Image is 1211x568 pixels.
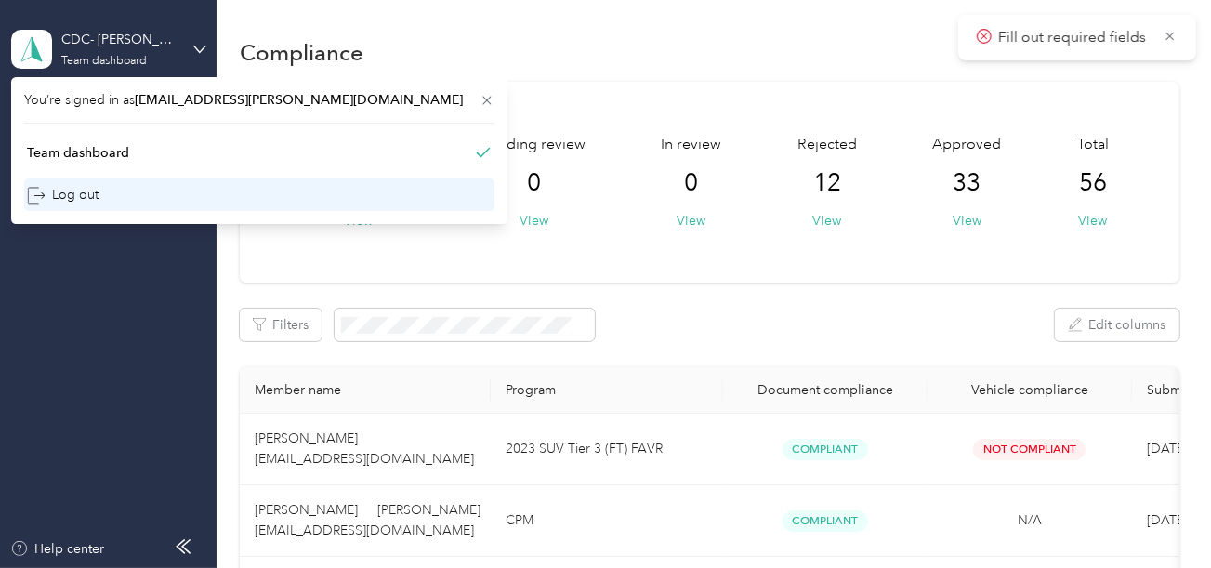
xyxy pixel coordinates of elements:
div: Vehicle compliance [942,382,1117,398]
button: View [677,211,705,231]
span: [EMAIL_ADDRESS][PERSON_NAME][DOMAIN_NAME] [135,92,463,108]
div: CDC- [PERSON_NAME] [61,30,178,49]
span: [PERSON_NAME] [PERSON_NAME] [EMAIL_ADDRESS][DOMAIN_NAME] [255,502,493,538]
button: View [953,211,981,231]
button: Edit columns [1055,309,1179,341]
td: 2023 SUV Tier 3 (FT) FAVR [491,414,723,485]
span: In review [661,134,721,156]
div: Team dashboard [27,143,129,163]
th: Member name [240,367,491,414]
button: View [520,211,548,231]
button: Filters [240,309,322,341]
span: Rejected [797,134,857,156]
div: Document compliance [738,382,913,398]
span: You’re signed in as [24,90,494,110]
th: Program [491,367,723,414]
span: N/A [1018,512,1042,528]
span: Total [1077,134,1109,156]
button: View [1078,211,1107,231]
span: [PERSON_NAME] [EMAIL_ADDRESS][DOMAIN_NAME] [255,430,474,467]
div: Log out [27,185,99,205]
span: 33 [953,168,981,198]
span: Pending review [482,134,586,156]
h1: Compliance [240,43,363,62]
button: View [812,211,841,231]
button: Help center [10,539,105,559]
td: CPM [491,485,723,557]
span: Compliant [783,510,868,532]
span: Approved [932,134,1001,156]
span: 0 [527,168,541,198]
span: 0 [684,168,698,198]
div: Team dashboard [61,56,147,67]
iframe: Everlance-gr Chat Button Frame [1107,464,1211,568]
p: Fill out required fields [998,26,1151,49]
span: Compliant [783,439,868,460]
span: Not Compliant [973,439,1086,460]
span: 56 [1079,168,1107,198]
span: 12 [813,168,841,198]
